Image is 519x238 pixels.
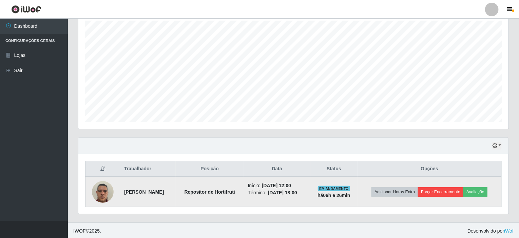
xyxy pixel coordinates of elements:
[310,161,358,177] th: Status
[504,228,514,234] a: iWof
[176,161,244,177] th: Posição
[358,161,501,177] th: Opções
[463,187,487,197] button: Avaliação
[318,193,350,198] strong: há 06 h e 26 min
[248,189,306,196] li: Término:
[244,161,310,177] th: Data
[120,161,176,177] th: Trabalhador
[262,183,291,188] time: [DATE] 12:00
[248,182,306,189] li: Início:
[11,5,41,14] img: CoreUI Logo
[467,228,514,235] span: Desenvolvido por
[268,190,297,195] time: [DATE] 18:00
[318,186,350,191] span: EM ANDAMENTO
[418,187,463,197] button: Forçar Encerramento
[371,187,418,197] button: Adicionar Horas Extra
[92,177,114,206] img: 1749663581820.jpeg
[124,189,164,195] strong: [PERSON_NAME]
[185,189,235,195] strong: Repositor de Hortifruti
[73,228,86,234] span: IWOF
[73,228,101,235] span: © 2025 .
